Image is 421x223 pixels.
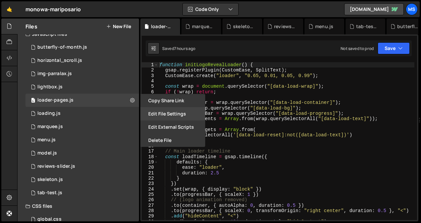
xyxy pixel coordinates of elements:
div: monowa-mariposario [25,5,81,13]
div: 16967/46876.js [25,107,139,120]
div: menu.js [315,23,333,30]
div: 22 [142,176,158,181]
div: 16967/46875.js [25,41,139,54]
div: skeleton.js [37,177,63,183]
div: butterfly-of-month.js [37,44,87,50]
div: 4 [142,78,158,84]
div: 16967/46878.js [25,173,139,186]
div: Not saved to prod [341,46,374,51]
div: 16967/46536.js [25,160,139,173]
div: tab-test.js [25,186,139,200]
div: Javascript files [18,27,139,41]
button: Edit External Scripts [140,120,205,134]
div: menu.js [37,137,56,143]
div: 28 [142,208,158,213]
a: [DOMAIN_NAME] [344,3,404,15]
div: 1 [142,62,158,67]
div: 7 hours ago [174,46,196,51]
div: 19 [142,159,158,165]
div: loader-pages.js [37,97,73,103]
button: Copy share link [140,94,205,107]
div: 3 [142,73,158,78]
div: skeleton.js [233,23,254,30]
div: butterfly-of-month.js [397,23,418,30]
div: img-parralax.js [37,71,72,77]
button: New File [106,24,131,29]
button: Edit File Settings [140,107,205,120]
div: reviews-slider.js [274,23,295,30]
div: 16967/47342.js [25,67,139,80]
div: 20 [142,165,158,170]
div: CSS files [18,200,139,213]
div: 29 [142,213,158,219]
div: tab-test.js [356,23,377,30]
a: 🤙 [1,1,18,17]
div: global.css [37,216,62,222]
div: Saved [162,46,196,51]
div: reviews-slider.js [37,163,75,169]
div: 27 [142,203,158,208]
span: 4 [31,98,35,104]
div: loader-pages.js [151,23,172,30]
div: model.js [37,150,57,156]
div: marquee.js [192,23,213,30]
div: lightbox.js [37,84,63,90]
div: 24 [142,187,158,192]
div: 23 [142,181,158,186]
button: Delete File [140,134,205,147]
div: 2 [142,67,158,73]
div: 26 [142,197,158,202]
div: 5 [142,84,158,89]
div: 16967/46534.js [25,120,139,133]
a: ms [406,3,418,15]
div: loading.js [37,111,61,116]
div: 16967/47477.js [25,94,139,107]
div: 6 [142,89,158,95]
div: horizontal_scroll.js [37,58,82,64]
div: 17 [142,149,158,154]
div: 16967/46877.js [25,133,139,147]
button: Code Only [183,3,238,15]
button: Save [378,42,410,54]
div: tab-test.js [37,190,62,196]
div: 18 [142,154,158,159]
div: 16967/46905.js [25,147,139,160]
div: 21 [142,170,158,176]
div: marquee.js [37,124,63,130]
div: 25 [142,192,158,197]
h2: Files [25,23,37,30]
div: 16967/47307.js [25,80,139,94]
div: 16967/46535.js [25,54,139,67]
